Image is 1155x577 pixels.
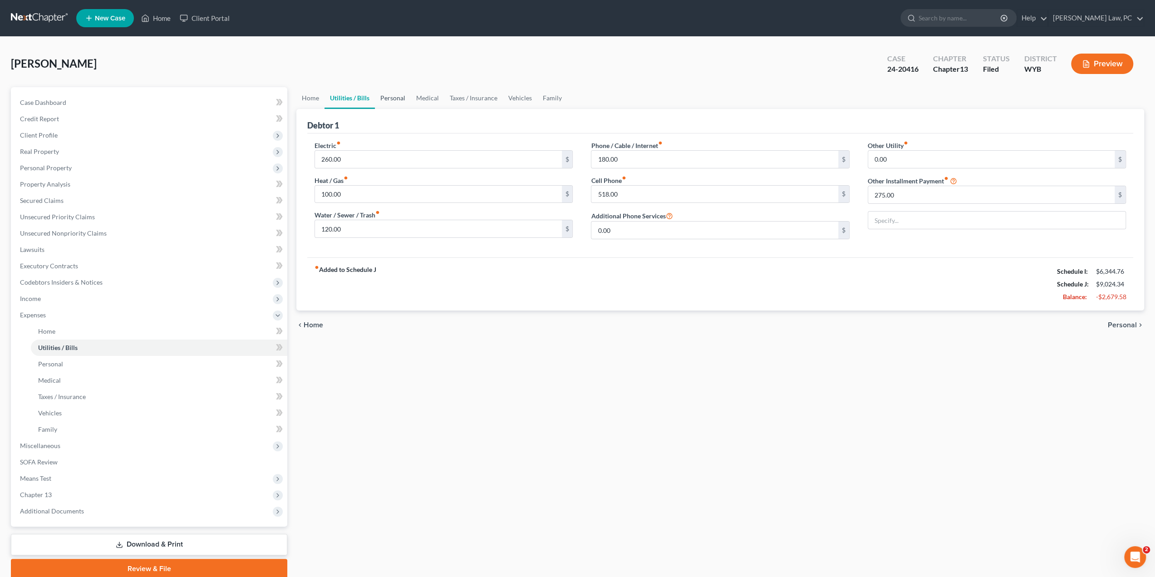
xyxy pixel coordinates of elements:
span: Medical [38,376,61,384]
div: $ [1115,186,1126,203]
span: Property Analysis [20,180,70,188]
span: Personal Property [20,164,72,172]
i: chevron_right [1137,321,1144,329]
a: Unsecured Nonpriority Claims [13,225,287,242]
a: Taxes / Insurance [444,87,503,109]
span: Expenses [20,311,46,319]
button: Personal chevron_right [1108,321,1144,329]
span: Taxes / Insurance [38,393,86,400]
a: Taxes / Insurance [31,389,287,405]
label: Phone / Cable / Internet [591,141,662,150]
a: Lawsuits [13,242,287,258]
div: $ [1115,151,1126,168]
span: Utilities / Bills [38,344,78,351]
div: $ [562,186,573,203]
div: Chapter [933,64,968,74]
span: Real Property [20,148,59,155]
a: Download & Print [11,534,287,555]
span: Personal [38,360,63,368]
span: Case Dashboard [20,99,66,106]
div: $ [562,151,573,168]
input: -- [868,186,1115,203]
a: Home [296,87,324,109]
a: Personal [31,356,287,372]
span: Credit Report [20,115,59,123]
a: [PERSON_NAME] Law, PC [1048,10,1144,26]
label: Other Installment Payment [868,176,949,186]
a: Medical [31,372,287,389]
input: -- [591,222,838,239]
div: WYB [1024,64,1057,74]
i: fiber_manual_record [621,176,626,180]
iframe: Intercom live chat [1124,546,1146,568]
a: SOFA Review [13,454,287,470]
span: [PERSON_NAME] [11,57,97,70]
div: $ [838,222,849,239]
input: Specify... [868,212,1126,229]
input: -- [315,220,561,237]
i: fiber_manual_record [944,176,949,181]
span: Executory Contracts [20,262,78,270]
input: -- [591,186,838,203]
a: Secured Claims [13,192,287,209]
div: $ [838,186,849,203]
span: Lawsuits [20,246,44,253]
input: -- [315,151,561,168]
a: Home [137,10,175,26]
i: fiber_manual_record [904,141,908,145]
input: Search by name... [919,10,1002,26]
span: Vehicles [38,409,62,417]
i: fiber_manual_record [375,210,380,215]
label: Heat / Gas [315,176,348,185]
input: -- [591,151,838,168]
a: Help [1017,10,1047,26]
span: Home [304,321,323,329]
div: Debtor 1 [307,120,339,131]
a: Utilities / Bills [31,340,287,356]
a: Case Dashboard [13,94,287,111]
strong: Schedule J: [1057,280,1089,288]
span: SOFA Review [20,458,58,466]
span: 2 [1143,546,1150,553]
div: 24-20416 [887,64,919,74]
button: chevron_left Home [296,321,323,329]
a: Personal [375,87,411,109]
input: -- [315,186,561,203]
i: fiber_manual_record [315,265,319,270]
div: Filed [983,64,1009,74]
span: Miscellaneous [20,442,60,449]
a: Executory Contracts [13,258,287,274]
span: Personal [1108,321,1137,329]
span: New Case [95,15,125,22]
span: Means Test [20,474,51,482]
span: Codebtors Insiders & Notices [20,278,103,286]
div: $6,344.76 [1096,267,1126,276]
a: Unsecured Priority Claims [13,209,287,225]
i: fiber_manual_record [336,141,341,145]
input: -- [868,151,1115,168]
label: Cell Phone [591,176,626,185]
span: Client Profile [20,131,58,139]
span: Unsecured Priority Claims [20,213,95,221]
button: Preview [1071,54,1133,74]
span: Home [38,327,55,335]
label: Other Utility [868,141,908,150]
label: Electric [315,141,341,150]
div: Status [983,54,1009,64]
strong: Added to Schedule J [315,265,376,303]
div: Case [887,54,919,64]
i: chevron_left [296,321,304,329]
a: Medical [411,87,444,109]
a: Home [31,323,287,340]
span: Secured Claims [20,197,64,204]
a: Client Portal [175,10,234,26]
a: Credit Report [13,111,287,127]
strong: Schedule I: [1057,267,1088,275]
div: District [1024,54,1057,64]
a: Family [31,421,287,438]
a: Utilities / Bills [324,87,375,109]
a: Family [537,87,567,109]
a: Property Analysis [13,176,287,192]
div: $9,024.34 [1096,280,1126,289]
span: Additional Documents [20,507,84,515]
